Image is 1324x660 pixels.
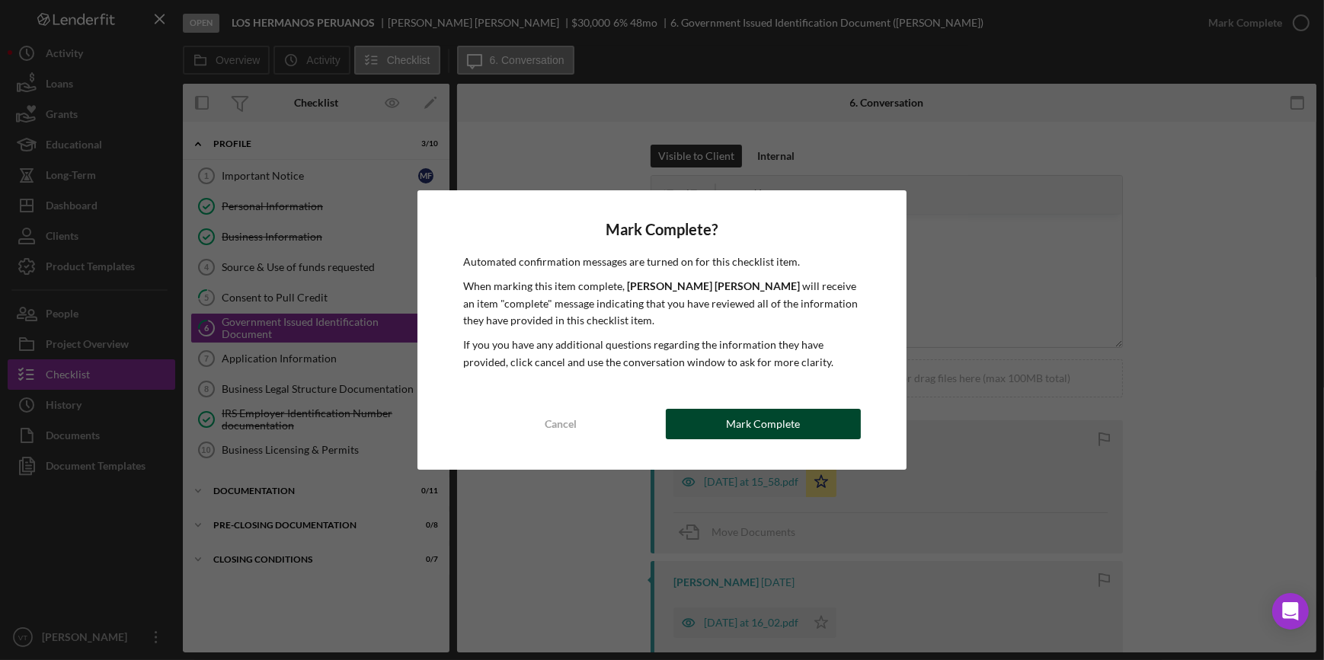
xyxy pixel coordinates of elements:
[627,279,800,292] b: [PERSON_NAME] [PERSON_NAME]
[1272,593,1309,630] div: Open Intercom Messenger
[463,278,860,329] p: When marking this item complete, will receive an item "complete" message indicating that you have...
[463,336,860,371] p: If you you have any additional questions regarding the information they have provided, click canc...
[463,409,658,439] button: Cancel
[463,253,860,270] p: Automated confirmation messages are turned on for this checklist item.
[545,409,577,439] div: Cancel
[726,409,800,439] div: Mark Complete
[463,221,860,238] h4: Mark Complete?
[666,409,861,439] button: Mark Complete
